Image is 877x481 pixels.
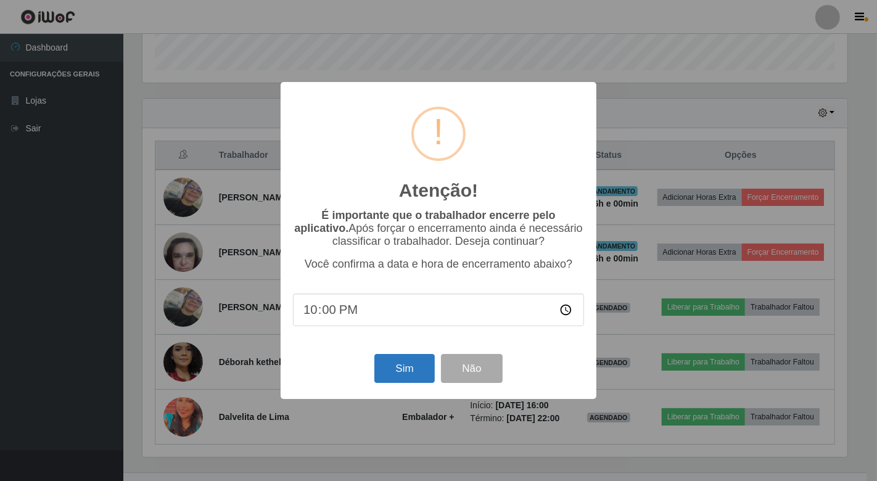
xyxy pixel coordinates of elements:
[293,258,584,271] p: Você confirma a data e hora de encerramento abaixo?
[374,354,434,383] button: Sim
[294,209,555,234] b: É importante que o trabalhador encerre pelo aplicativo.
[441,354,502,383] button: Não
[399,179,478,202] h2: Atenção!
[293,209,584,248] p: Após forçar o encerramento ainda é necessário classificar o trabalhador. Deseja continuar?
